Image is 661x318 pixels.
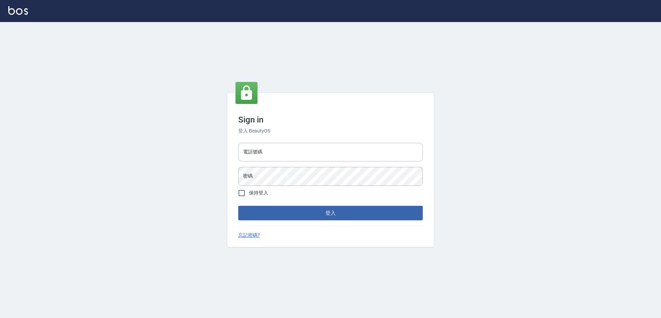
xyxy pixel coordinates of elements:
img: Logo [8,6,28,15]
button: 登入 [238,206,423,220]
span: 保持登入 [249,189,268,197]
h3: Sign in [238,115,423,125]
a: 忘記密碼? [238,232,260,239]
h6: 登入 BeautyOS [238,127,423,135]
